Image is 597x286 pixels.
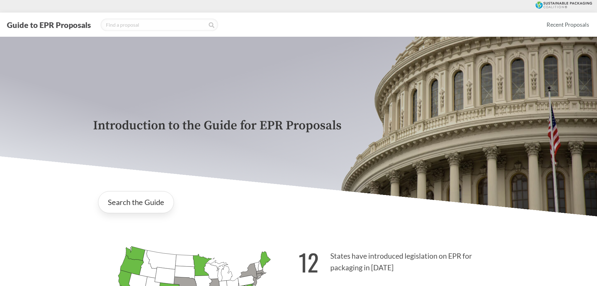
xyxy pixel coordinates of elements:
[544,18,592,32] a: Recent Proposals
[299,245,319,279] strong: 12
[93,119,504,133] p: Introduction to the Guide for EPR Proposals
[98,191,174,213] a: Search the Guide
[299,241,504,279] p: States have introduced legislation on EPR for packaging in [DATE]
[101,19,218,31] input: Find a proposal
[5,20,93,30] button: Guide to EPR Proposals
